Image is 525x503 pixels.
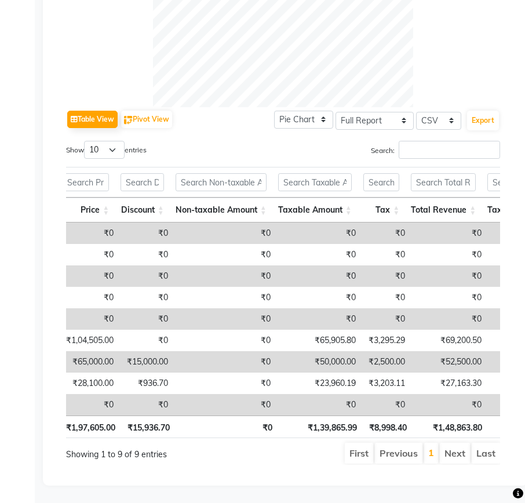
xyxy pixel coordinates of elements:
[59,351,119,373] td: ₹65,000.00
[411,173,476,191] input: Search Total Revenue
[405,198,482,223] th: Total Revenue: activate to sort column ascending
[67,111,118,128] button: Table View
[411,394,487,415] td: ₹0
[115,198,170,223] th: Discount: activate to sort column ascending
[272,198,358,223] th: Taxable Amount: activate to sort column ascending
[276,287,362,308] td: ₹0
[59,308,119,330] td: ₹0
[467,111,499,130] button: Export
[411,373,487,394] td: ₹27,163.30
[276,373,362,394] td: ₹23,960.19
[174,287,276,308] td: ₹0
[276,394,362,415] td: ₹0
[59,415,121,438] th: ₹1,97,605.00
[411,265,487,287] td: ₹0
[59,265,119,287] td: ₹0
[84,141,125,159] select: Showentries
[362,287,411,308] td: ₹0
[56,198,115,223] th: Price: activate to sort column ascending
[362,373,411,394] td: ₹3,203.11
[362,330,411,351] td: ₹3,295.29
[59,330,119,351] td: ₹1,04,505.00
[413,415,488,438] th: ₹1,48,863.80
[411,308,487,330] td: ₹0
[121,111,172,128] button: Pivot View
[119,308,174,330] td: ₹0
[59,287,119,308] td: ₹0
[59,223,119,244] td: ₹0
[174,394,276,415] td: ₹0
[363,173,399,191] input: Search Tax
[276,308,362,330] td: ₹0
[121,415,176,438] th: ₹15,936.70
[411,330,487,351] td: ₹69,200.50
[119,287,174,308] td: ₹0
[362,223,411,244] td: ₹0
[174,330,276,351] td: ₹0
[371,141,500,159] label: Search:
[174,244,276,265] td: ₹0
[362,308,411,330] td: ₹0
[66,141,147,159] label: Show entries
[119,373,174,394] td: ₹936.70
[411,287,487,308] td: ₹0
[124,116,133,125] img: pivot.png
[276,351,362,373] td: ₹50,000.00
[174,223,276,244] td: ₹0
[119,244,174,265] td: ₹0
[362,265,411,287] td: ₹0
[174,351,276,373] td: ₹0
[59,373,119,394] td: ₹28,100.00
[399,141,500,159] input: Search:
[119,330,174,351] td: ₹0
[363,415,413,438] th: ₹8,998.40
[176,173,267,191] input: Search Non-taxable Amount
[276,265,362,287] td: ₹0
[362,394,411,415] td: ₹0
[119,394,174,415] td: ₹0
[176,415,278,438] th: ₹0
[411,351,487,373] td: ₹52,500.00
[119,351,174,373] td: ₹15,000.00
[276,330,362,351] td: ₹65,905.80
[121,173,164,191] input: Search Discount
[362,351,411,373] td: ₹2,500.00
[66,442,237,461] div: Showing 1 to 9 of 9 entries
[59,244,119,265] td: ₹0
[174,373,276,394] td: ₹0
[59,394,119,415] td: ₹0
[276,244,362,265] td: ₹0
[174,308,276,330] td: ₹0
[358,198,405,223] th: Tax: activate to sort column ascending
[174,265,276,287] td: ₹0
[62,173,109,191] input: Search Price
[411,223,487,244] td: ₹0
[362,244,411,265] td: ₹0
[411,244,487,265] td: ₹0
[428,447,434,458] a: 1
[119,223,174,244] td: ₹0
[276,223,362,244] td: ₹0
[278,415,363,438] th: ₹1,39,865.99
[170,198,272,223] th: Non-taxable Amount: activate to sort column ascending
[278,173,352,191] input: Search Taxable Amount
[119,265,174,287] td: ₹0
